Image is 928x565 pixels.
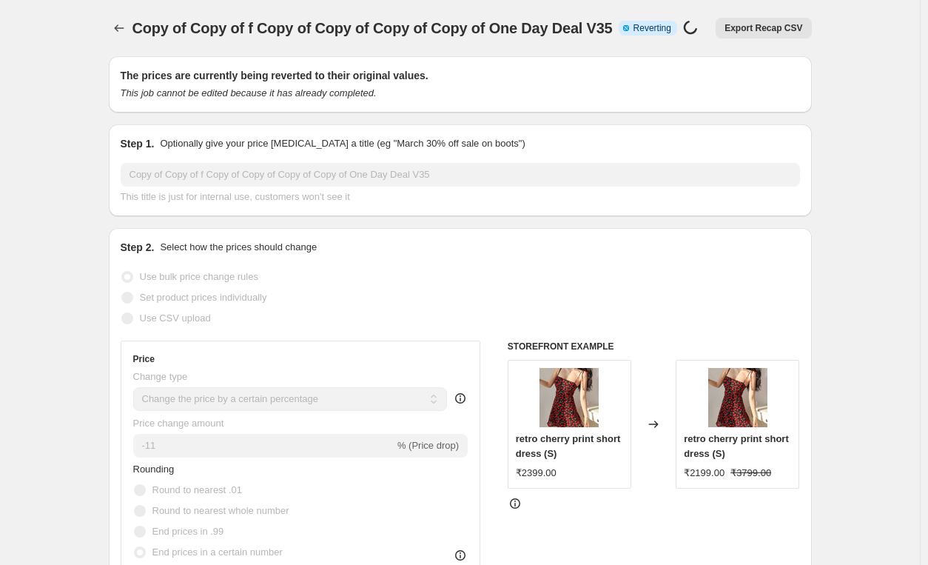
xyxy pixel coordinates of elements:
[121,68,800,83] h2: The prices are currently being reverted to their original values.
[633,22,671,34] span: Reverting
[508,341,800,352] h6: STOREFRONT EXAMPLE
[724,22,802,34] span: Export Recap CSV
[121,191,350,202] span: This title is just for internal use, customers won't see it
[140,271,258,282] span: Use bulk price change rules
[132,20,613,36] span: Copy of Copy of f Copy of Copy of Copy of Copy of One Day Deal V35
[140,292,267,303] span: Set product prices individually
[684,433,789,459] span: retro cherry print short dress (S)
[539,368,599,427] img: namhpdbs23_1_80x.jpg
[716,18,811,39] button: Export Recap CSV
[121,240,155,255] h2: Step 2.
[121,136,155,151] h2: Step 1.
[133,353,155,365] h3: Price
[133,371,188,382] span: Change type
[152,526,224,537] span: End prices in .99
[516,433,621,459] span: retro cherry print short dress (S)
[160,240,317,255] p: Select how the prices should change
[708,368,767,427] img: namhpdbs23_1_80x.jpg
[160,136,525,151] p: Optionally give your price [MEDICAL_DATA] a title (eg "March 30% off sale on boots")
[121,87,377,98] i: This job cannot be edited because it has already completed.
[121,163,800,187] input: 30% off holiday sale
[397,440,459,451] span: % (Price drop)
[516,466,557,481] div: ₹2399.00
[152,546,283,558] span: End prices in a certain number
[730,466,771,481] strike: ₹3799.00
[152,484,242,495] span: Round to nearest .01
[133,434,394,458] input: -15
[140,312,211,324] span: Use CSV upload
[133,418,224,429] span: Price change amount
[453,391,468,406] div: help
[684,466,724,481] div: ₹2199.00
[109,18,130,39] button: Price change jobs
[133,464,175,475] span: Rounding
[152,505,289,516] span: Round to nearest whole number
